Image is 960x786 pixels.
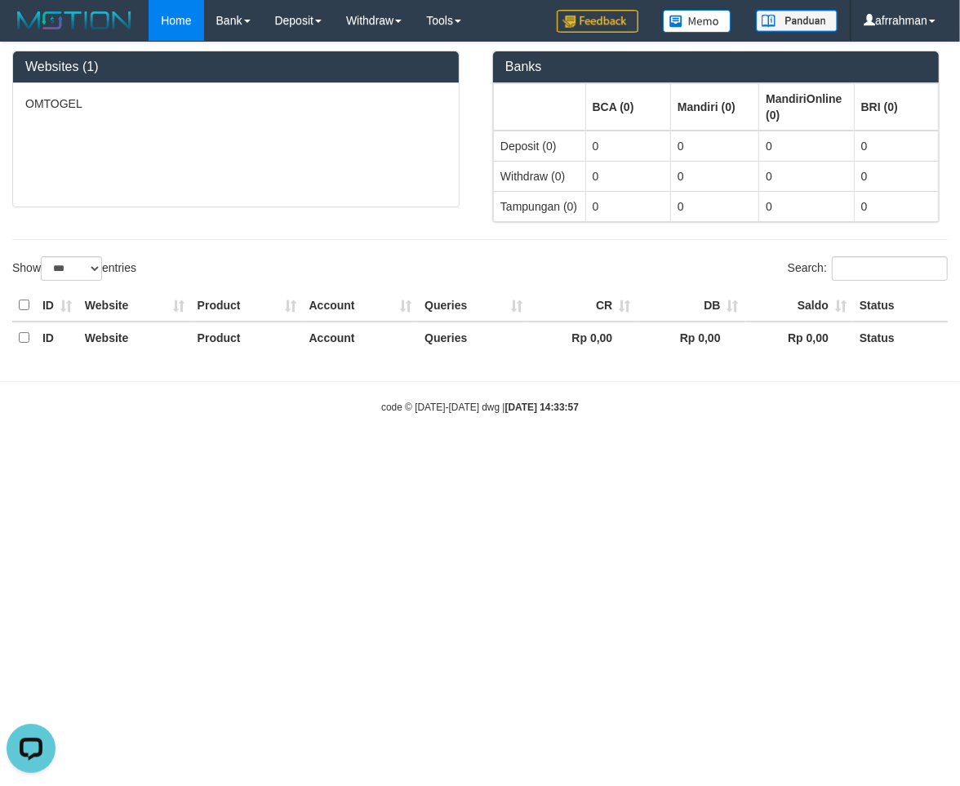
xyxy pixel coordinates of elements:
th: Website [78,290,191,322]
input: Search: [832,256,948,281]
td: 0 [585,131,670,162]
th: ID [36,290,78,322]
th: Group: activate to sort column ascending [494,83,586,131]
td: Tampungan (0) [494,191,586,221]
img: Feedback.jpg [557,10,638,33]
th: Account [303,290,419,322]
small: code © [DATE]-[DATE] dwg | [381,402,579,413]
th: Group: activate to sort column ascending [585,83,670,131]
td: 0 [854,131,938,162]
th: Account [303,322,419,353]
strong: [DATE] 14:33:57 [505,402,579,413]
th: ID [36,322,78,353]
th: Group: activate to sort column ascending [854,83,938,131]
label: Search: [788,256,948,281]
button: Open LiveChat chat widget [7,7,56,56]
td: 0 [585,161,670,191]
th: Group: activate to sort column ascending [671,83,759,131]
th: Saldo [745,290,853,322]
td: 0 [671,161,759,191]
img: Button%20Memo.svg [663,10,731,33]
td: Withdraw (0) [494,161,586,191]
h3: Banks [505,60,927,74]
td: 0 [585,191,670,221]
th: Rp 0,00 [637,322,744,353]
th: Group: activate to sort column ascending [759,83,855,131]
td: 0 [854,191,938,221]
th: Status [853,322,948,353]
th: DB [637,290,744,322]
img: MOTION_logo.png [12,8,136,33]
td: 0 [671,191,759,221]
td: 0 [759,131,855,162]
th: Product [191,290,303,322]
label: Show entries [12,256,136,281]
th: Queries [418,322,529,353]
th: Rp 0,00 [745,322,853,353]
th: Queries [418,290,529,322]
th: Website [78,322,191,353]
img: panduan.png [756,10,838,32]
td: 0 [671,131,759,162]
th: CR [529,290,637,322]
td: 0 [759,191,855,221]
select: Showentries [41,256,102,281]
th: Product [191,322,303,353]
p: OMTOGEL [25,95,447,112]
td: Deposit (0) [494,131,586,162]
th: Rp 0,00 [529,322,637,353]
h3: Websites (1) [25,60,447,74]
td: 0 [759,161,855,191]
td: 0 [854,161,938,191]
th: Status [853,290,948,322]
